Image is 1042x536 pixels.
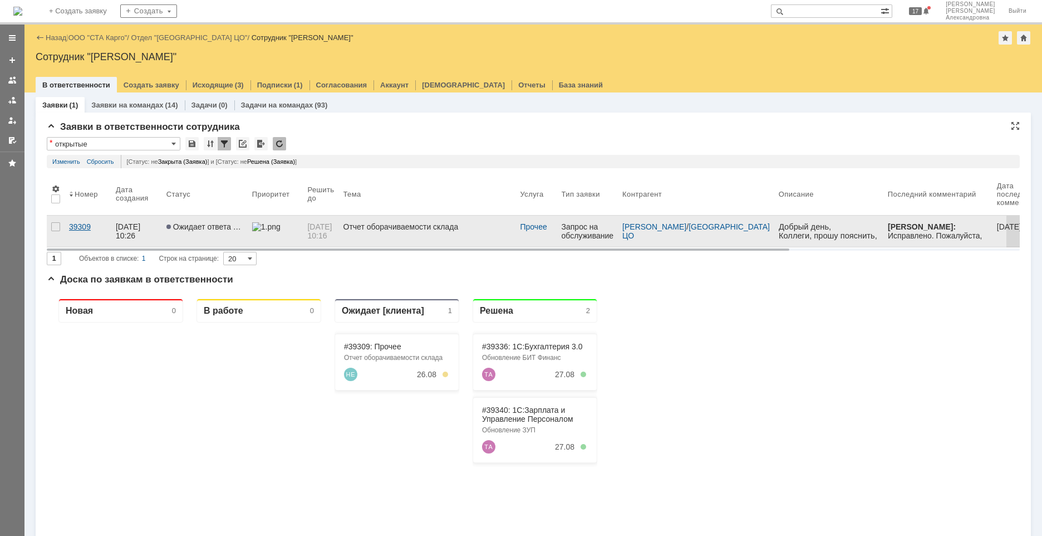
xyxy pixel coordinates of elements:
div: Сотрудник "[PERSON_NAME]" [36,51,1031,62]
a: [DATE] 10:26 [111,216,162,247]
span: Доска по заявкам в ответственности [47,274,233,285]
th: Приоритет [248,173,303,216]
a: В ответственности [42,81,110,89]
div: (3) [235,81,244,89]
div: Тема [343,190,362,198]
a: Заявки [42,101,67,109]
div: Решена [433,16,466,26]
a: Назад [46,33,66,42]
a: Создать заявку [3,51,21,69]
a: Аккаунт [380,81,409,89]
a: Ожидает ответа контрагента [162,216,248,247]
div: 2 [539,17,543,25]
div: Услуга [520,190,544,198]
a: Задачи на командах [241,101,313,109]
th: Дата создания [111,173,162,216]
a: Отчеты [518,81,545,89]
div: Сортировка... [204,137,217,150]
div: (1) [294,81,303,89]
div: [Статус: не ] и [Статус: не ] [121,155,1014,168]
div: (93) [314,101,327,109]
a: [DATE] 10:16 [303,216,338,247]
div: Отчет оборачиваемости склада [343,222,512,231]
i: Строк на странице: [79,252,219,265]
div: 1 [142,252,146,265]
span: Александровна [946,14,995,21]
a: Задачи [191,101,217,109]
span: Решена (Заявка) [247,158,295,165]
a: Никитина Елена Валерьевна [297,78,311,91]
div: Новая [19,16,46,26]
div: #39340: 1C:Зарплата и Управление Персоналом [435,116,541,134]
div: 27.08.2025 [508,80,528,89]
a: Отчет оборачиваемости склада [339,216,516,247]
a: Изменить [52,155,80,168]
span: [PERSON_NAME] [946,1,995,8]
th: Тема [339,173,516,216]
div: Запрос на обслуживание [562,222,614,240]
th: Услуга [516,173,557,216]
div: #39336: 1С:Бухгалтерия 3.0 [435,52,541,61]
div: 3. Менее 40% [396,82,401,87]
div: Описание [779,190,814,198]
div: Сделать домашней страницей [1017,31,1030,45]
div: Решить до [307,186,334,202]
div: Добавить в избранное [999,31,1012,45]
a: Исходящие [193,81,233,89]
span: Ожидает ответа контрагента [166,222,277,231]
span: Закрыта (Заявка) [158,158,208,165]
div: Обновление БИТ Финанс [435,64,541,72]
a: [GEOGRAPHIC_DATA] ЦО [622,222,772,240]
div: (14) [165,101,178,109]
div: | [66,33,68,41]
div: Статус [166,190,191,198]
div: Создать [120,4,177,18]
div: Отчет оборачиваемости склада [297,64,403,72]
div: 26.08.2025 [370,80,390,89]
div: 1 [401,17,405,25]
a: Запрос на обслуживание [557,216,618,247]
a: Сбросить [87,155,114,168]
a: Талдыкина Анна [435,150,449,164]
a: [DEMOGRAPHIC_DATA] [422,81,505,89]
a: #39309: Прочее [297,52,355,61]
img: logo [13,7,22,16]
a: [PERSON_NAME] [622,222,686,231]
a: База знаний [559,81,603,89]
div: Скопировать ссылку на список [236,137,249,150]
a: #39336: 1С:Бухгалтерия 3.0 [435,52,536,61]
div: 5. Менее 100% [534,154,539,160]
div: Номер [75,190,98,198]
a: Заявки на командах [91,101,163,109]
div: 0 [263,17,267,25]
th: Статус [162,173,248,216]
a: Мои заявки [3,111,21,129]
span: 17 [909,7,922,15]
div: Приоритет [252,190,290,198]
a: Подписки [257,81,292,89]
a: Отдел "[GEOGRAPHIC_DATA] ЦО" [131,33,248,42]
span: [PERSON_NAME] [946,8,995,14]
div: Сохранить вид [185,137,199,150]
div: Ожидает [клиента] [295,16,377,26]
div: 0 [125,17,129,25]
span: Расширенный поиск [881,5,892,16]
div: 27.08.2025 [508,153,528,162]
div: Сотрудник "[PERSON_NAME]" [252,33,353,42]
div: Тип заявки [562,190,600,198]
a: 1.png [248,216,303,247]
div: 5. Менее 100% [534,82,539,87]
div: Обновление ЗУП [435,137,541,144]
a: Талдыкина Анна [435,78,449,91]
div: 39309 [69,222,107,231]
th: Номер [65,173,111,216]
span: Объектов в списке: [79,255,139,262]
div: / [68,33,131,42]
a: Прочее [520,222,547,231]
div: В работе [157,16,196,26]
div: (0) [219,101,228,109]
div: / [131,33,252,42]
div: / [622,222,770,240]
th: Контрагент [618,173,774,216]
a: Мои согласования [3,131,21,149]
